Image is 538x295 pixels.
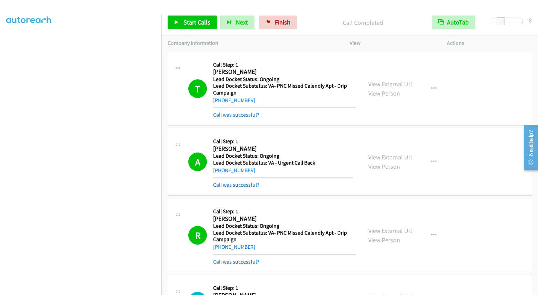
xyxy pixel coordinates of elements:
[350,39,435,47] p: View
[213,61,356,68] h5: Call Step: 1
[213,244,255,250] a: [PHONE_NUMBER]
[213,258,259,265] a: Call was successful?
[213,82,356,96] h5: Lead Docket Substatus: VA- PNC Missed Calendly Apt - Drip Campaign
[213,229,356,243] h5: Lead Docket Substatus: VA- PNC Missed Calendly Apt - Drip Campaign
[213,285,353,292] h5: Call Step: 1
[213,111,259,118] a: Call was successful?
[529,16,532,25] div: 8
[213,181,259,188] a: Call was successful?
[213,167,255,174] a: [PHONE_NUMBER]
[518,120,538,175] iframe: Resource Center
[188,226,207,245] h1: R
[368,80,412,88] a: View External Url
[432,16,475,29] button: AutoTab
[188,153,207,171] h1: A
[368,89,400,97] a: View Person
[213,76,356,83] h5: Lead Docket Status: Ongoing
[259,16,297,29] a: Finish
[368,236,400,244] a: View Person
[275,18,290,26] span: Finish
[213,97,255,104] a: [PHONE_NUMBER]
[213,138,353,145] h5: Call Step: 1
[213,215,353,223] h2: [PERSON_NAME]
[213,68,353,76] h2: [PERSON_NAME]
[168,39,337,47] p: Company Information
[168,16,217,29] a: Start Calls
[183,18,210,26] span: Start Calls
[368,227,412,235] a: View External Url
[213,208,356,215] h5: Call Step: 1
[368,163,400,170] a: View Person
[447,39,532,47] p: Actions
[220,16,255,29] button: Next
[188,79,207,98] h1: T
[213,145,353,153] h2: [PERSON_NAME]
[236,18,248,26] span: Next
[306,18,419,27] p: Call Completed
[213,153,353,159] h5: Lead Docket Status: Ongoing
[213,223,356,229] h5: Lead Docket Status: Ongoing
[213,159,353,166] h5: Lead Docket Substatus: VA - Urgent Call Back
[368,153,412,161] a: View External Url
